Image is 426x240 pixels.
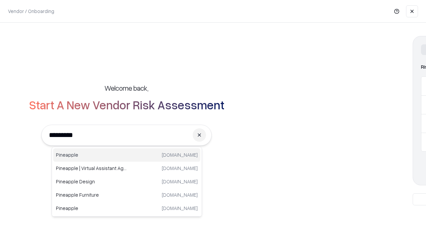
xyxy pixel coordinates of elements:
h2: Start A New Vendor Risk Assessment [29,98,224,111]
p: [DOMAIN_NAME] [162,165,198,172]
p: Pineapple [56,151,127,158]
p: Pineapple Design [56,178,127,185]
p: Vendor / Onboarding [8,8,54,15]
p: Pineapple | Virtual Assistant Agency [56,165,127,172]
h5: Welcome back, [105,83,148,93]
p: Pineapple [56,205,127,212]
div: Suggestions [52,147,202,217]
p: [DOMAIN_NAME] [162,151,198,158]
p: Pineapple Furniture [56,191,127,198]
p: [DOMAIN_NAME] [162,178,198,185]
p: [DOMAIN_NAME] [162,205,198,212]
p: [DOMAIN_NAME] [162,191,198,198]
